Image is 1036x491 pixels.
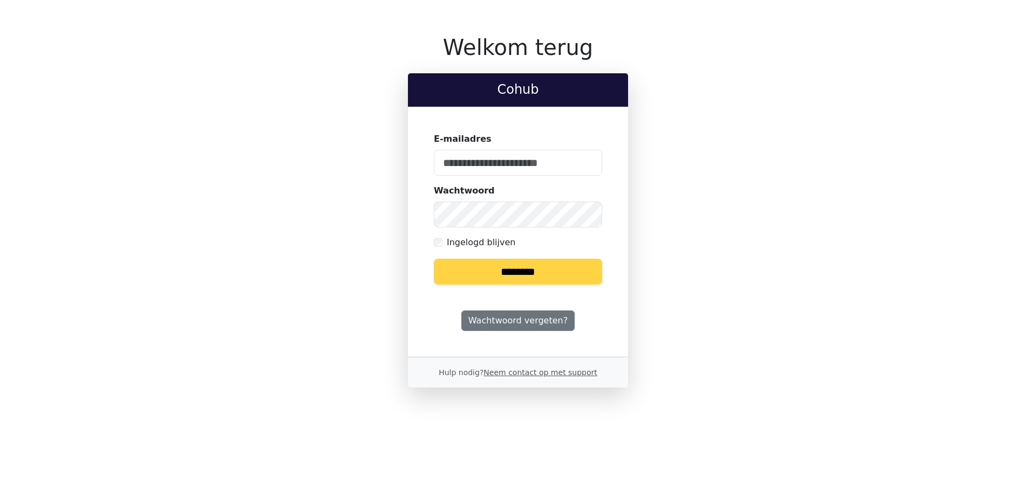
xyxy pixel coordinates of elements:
small: Hulp nodig? [439,368,597,377]
label: E-mailadres [434,133,492,146]
a: Wachtwoord vergeten? [461,310,575,331]
h2: Cohub [417,82,619,98]
a: Neem contact op met support [483,368,597,377]
h1: Welkom terug [408,34,628,60]
label: Wachtwoord [434,184,495,197]
label: Ingelogd blijven [447,236,515,249]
